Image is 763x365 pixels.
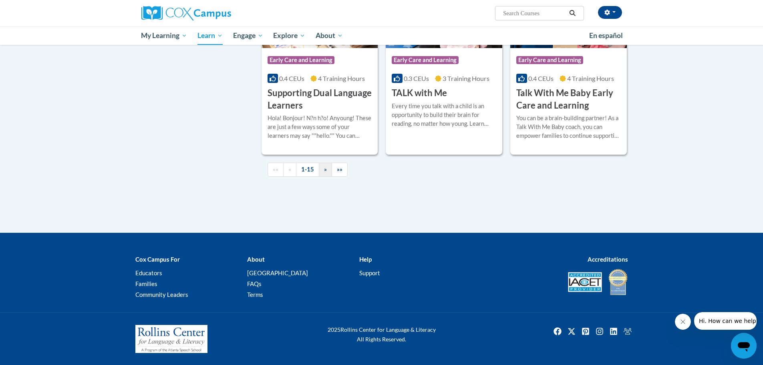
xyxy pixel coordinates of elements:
span: 3 Training Hours [443,75,489,82]
b: About [247,256,265,263]
a: Learn [192,26,228,45]
a: Families [135,280,157,287]
span: Early Care and Learning [268,56,334,64]
span: About [316,31,343,40]
img: Cox Campus [141,6,231,20]
b: Help [359,256,372,263]
a: Support [359,269,380,276]
a: Previous [283,163,296,177]
a: Linkedin [607,325,620,338]
span: Explore [273,31,305,40]
a: Twitter [565,325,578,338]
a: My Learning [136,26,193,45]
span: My Learning [141,31,187,40]
span: «« [273,166,278,173]
a: Facebook [551,325,564,338]
span: 2025 [328,326,340,333]
a: About [310,26,348,45]
img: Facebook group icon [621,325,634,338]
img: Facebook icon [551,325,564,338]
span: 0.4 CEUs [279,75,304,82]
div: Rollins Center for Language & Literacy All Rights Reserved. [298,325,466,344]
h3: TALK with Me [392,87,447,99]
span: Early Care and Learning [392,56,459,64]
a: Instagram [593,325,606,338]
div: Hola! Bonjour! N?n h?o! Anyoung! These are just a few ways some of your learners may say ""hello.... [268,114,372,140]
span: »» [337,166,342,173]
a: Terms [247,291,263,298]
img: Accredited IACET® Provider [568,272,602,292]
div: Every time you talk with a child is an opportunity to build their brain for reading, no matter ho... [392,102,496,128]
img: Pinterest icon [579,325,592,338]
a: End [332,163,348,177]
span: 0.3 CEUs [404,75,429,82]
img: Rollins Center for Language & Literacy - A Program of the Atlanta Speech School [135,325,207,353]
div: You can be a brain-building partner! As a Talk With Me Baby coach, you can empower families to co... [516,114,621,140]
a: En español [584,27,628,44]
span: En español [589,31,623,40]
div: Main menu [129,26,634,45]
a: Pinterest [579,325,592,338]
img: IDA® Accredited [608,268,628,296]
a: [GEOGRAPHIC_DATA] [247,269,308,276]
a: Cox Campus [141,6,294,20]
a: Begining [268,163,284,177]
span: 4 Training Hours [318,75,365,82]
a: Facebook Group [621,325,634,338]
span: Learn [197,31,223,40]
h3: Talk With Me Baby Early Care and Learning [516,87,621,112]
iframe: Button to launch messaging window [731,333,757,359]
button: Account Settings [598,6,622,19]
iframe: Close message [675,314,691,330]
img: Instagram icon [593,325,606,338]
b: Cox Campus For [135,256,180,263]
span: « [288,166,291,173]
a: Explore [268,26,310,45]
span: Engage [233,31,263,40]
a: Community Leaders [135,291,188,298]
span: 4 Training Hours [567,75,614,82]
img: Twitter icon [565,325,578,338]
span: Early Care and Learning [516,56,583,64]
b: Accreditations [588,256,628,263]
a: Next [319,163,332,177]
img: LinkedIn icon [607,325,620,338]
span: » [324,166,327,173]
a: FAQs [247,280,262,287]
span: 0.4 CEUs [528,75,554,82]
button: Search [566,8,578,18]
iframe: Message from company [694,312,757,330]
input: Search Courses [502,8,566,18]
a: 1-15 [296,163,319,177]
a: Engage [228,26,268,45]
h3: Supporting Dual Language Learners [268,87,372,112]
a: Educators [135,269,162,276]
span: Hi. How can we help? [5,6,65,12]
